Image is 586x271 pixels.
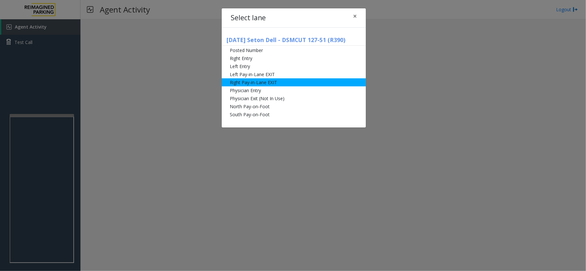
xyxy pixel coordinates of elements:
h5: [DATE] Seton Dell - DSMCUT 127-51 (R390) [222,37,366,46]
li: Left Entry [222,62,366,70]
li: Posted Number [222,46,366,54]
li: Right Entry [222,54,366,62]
h4: Select lane [231,13,266,23]
span: × [353,12,357,21]
li: North Pay-on-Foot [222,102,366,110]
li: Physician Entry [222,86,366,94]
li: Left Pay-in-Lane EXIT [222,70,366,78]
li: Right Pay-in-Lane EXIT [222,78,366,86]
li: South Pay-on-Foot [222,110,366,118]
li: Physician Exit (Not In Use) [222,94,366,102]
button: Close [349,8,361,24]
